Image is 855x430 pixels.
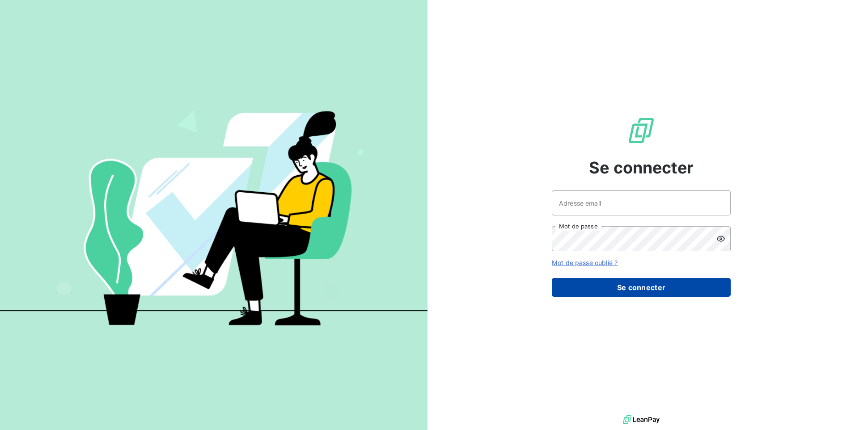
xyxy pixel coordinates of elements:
[623,413,660,426] img: logo
[589,156,694,180] span: Se connecter
[552,259,618,266] a: Mot de passe oublié ?
[552,278,731,297] button: Se connecter
[552,190,731,215] input: placeholder
[627,116,656,145] img: Logo LeanPay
